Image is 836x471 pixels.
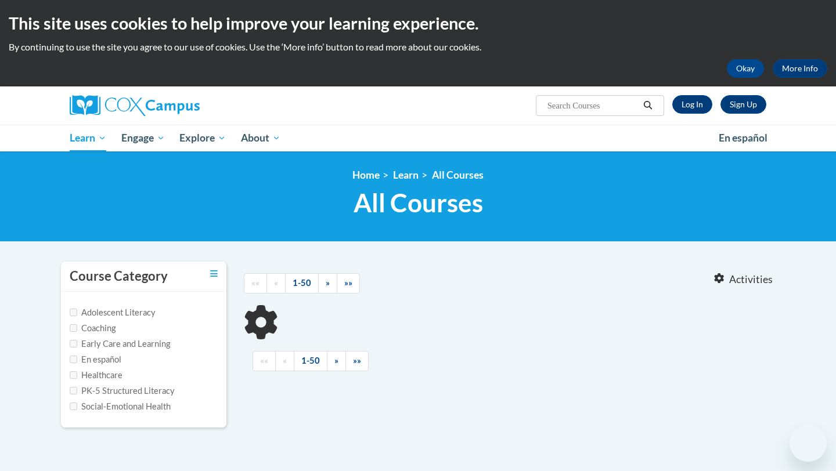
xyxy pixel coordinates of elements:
[352,169,380,181] a: Home
[720,95,766,114] a: Register
[70,353,121,366] label: En español
[233,125,288,151] a: About
[70,369,122,382] label: Healthcare
[318,273,337,294] a: Next
[114,125,172,151] a: Engage
[70,131,106,145] span: Learn
[210,267,218,280] a: Toggle collapse
[70,309,77,316] input: Checkbox for Options
[345,351,369,371] a: End
[70,385,175,397] label: PK-5 Structured Literacy
[253,351,276,371] a: Begining
[546,99,639,113] input: Search Courses
[266,273,286,294] a: Previous
[70,371,77,379] input: Checkbox for Options
[432,169,484,181] a: All Courses
[70,338,170,350] label: Early Care and Learning
[274,278,278,288] span: «
[251,278,260,288] span: ««
[9,12,827,35] h2: This site uses cookies to help improve your learning experience.
[719,132,767,144] span: En español
[283,356,287,365] span: «
[172,125,233,151] a: Explore
[70,322,116,335] label: Coaching
[334,356,338,365] span: »
[70,267,168,285] h3: Course Category
[70,356,77,363] input: Checkbox for Options
[179,131,226,145] span: Explore
[294,351,327,371] a: 1-50
[70,95,200,116] img: Cox Campus
[70,95,290,116] a: Cox Campus
[354,187,483,218] span: All Courses
[639,99,657,113] button: Search
[326,278,330,288] span: »
[773,59,827,78] a: More Info
[52,125,784,151] div: Main menu
[70,340,77,347] input: Checkbox for Options
[393,169,419,181] a: Learn
[672,95,712,114] a: Log In
[285,273,319,294] a: 1-50
[711,126,775,150] a: En español
[260,356,268,365] span: ««
[327,351,346,371] a: Next
[344,278,352,288] span: »»
[70,400,171,413] label: Social-Emotional Health
[62,125,114,151] a: Learn
[275,351,294,371] a: Previous
[121,131,165,145] span: Engage
[70,387,77,394] input: Checkbox for Options
[70,306,156,319] label: Adolescent Literacy
[9,41,827,53] p: By continuing to use the site you agree to our use of cookies. Use the ‘More info’ button to read...
[727,59,764,78] button: Okay
[790,425,827,462] iframe: Button to launch messaging window
[70,324,77,332] input: Checkbox for Options
[244,273,267,294] a: Begining
[337,273,360,294] a: End
[241,131,280,145] span: About
[70,403,77,410] input: Checkbox for Options
[353,356,361,365] span: »»
[729,273,773,286] span: Activities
